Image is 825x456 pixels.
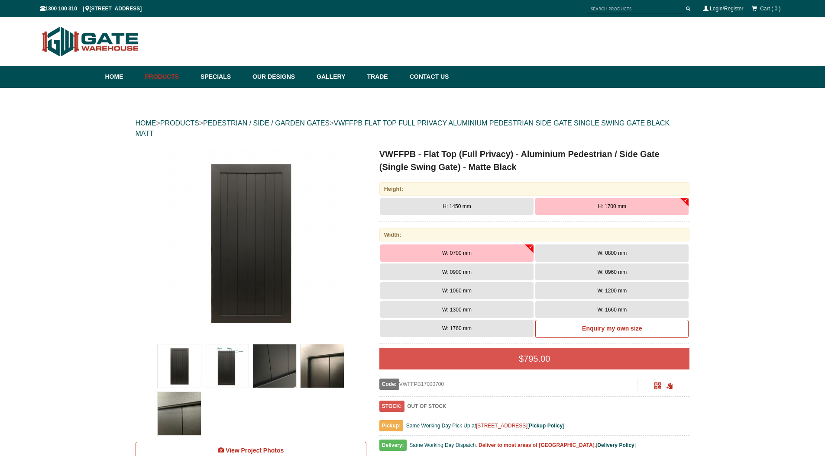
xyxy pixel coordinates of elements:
button: H: 1700 mm [535,198,689,215]
h1: VWFFPB - Flat Top (Full Privacy) - Aluminium Pedestrian / Side Gate (Single Swing Gate) - Matte B... [379,148,690,173]
button: W: 1300 mm [380,301,534,318]
span: H: 1700 mm [598,203,626,209]
span: W: 1660 mm [597,307,627,313]
span: W: 0800 mm [597,250,627,256]
span: 1300 100 310 | [STREET_ADDRESS] [40,6,142,12]
span: Click to copy the URL [666,383,673,389]
div: Width: [379,228,690,241]
a: Click to enlarge and scan to share. [654,384,661,390]
div: $ [379,348,690,369]
a: Gallery [312,66,362,88]
span: W: 0900 mm [442,269,472,275]
a: Contact Us [405,66,449,88]
div: > > > [136,109,690,148]
span: Pickup: [379,420,403,431]
span: View Project Photos [226,447,284,454]
b: OUT OF STOCK [407,403,446,409]
span: Code: [379,379,399,390]
a: Home [105,66,141,88]
img: VWFFPB - Flat Top (Full Privacy) - Aluminium Pedestrian / Side Gate (Single Swing Gate) - Matte B... [158,392,201,435]
span: Cart ( 0 ) [760,6,780,12]
button: W: 1760 mm [380,320,534,337]
button: W: 1060 mm [380,282,534,299]
button: W: 0900 mm [380,263,534,281]
img: VWFFPB - Flat Top (Full Privacy) - Aluminium Pedestrian / Side Gate (Single Swing Gate) - Matte B... [253,344,296,388]
span: Same Working Day Dispatch. [409,442,477,448]
img: VWFFPB - Flat Top (Full Privacy) - Aluminium Pedestrian / Side Gate (Single Swing Gate) - Matte B... [155,148,346,338]
span: H: 1450 mm [443,203,471,209]
button: W: 1660 mm [535,301,689,318]
img: VWFFPB - Flat Top (Full Privacy) - Aluminium Pedestrian / Side Gate (Single Swing Gate) - Matte B... [301,344,344,388]
a: PRODUCTS [160,119,199,127]
a: Login/Register [710,6,743,12]
a: VWFFPB FLAT TOP FULL PRIVACY ALUMINIUM PEDESTRIAN SIDE GATE SINGLE SWING GATE BLACK MATT [136,119,670,137]
button: W: 1200 mm [535,282,689,299]
img: VWFFPB - Flat Top (Full Privacy) - Aluminium Pedestrian / Side Gate (Single Swing Gate) - Matte B... [205,344,249,388]
span: W: 1300 mm [442,307,472,313]
a: PEDESTRIAN / SIDE / GARDEN GATES [203,119,330,127]
button: W: 0800 mm [535,244,689,262]
span: Delivery: [379,440,407,451]
a: Products [141,66,197,88]
div: VWFFPB17000700 [379,379,638,390]
b: Deliver to most areas of [GEOGRAPHIC_DATA]. [479,442,596,448]
a: Our Designs [248,66,312,88]
img: VWFFPB - Flat Top (Full Privacy) - Aluminium Pedestrian / Side Gate (Single Swing Gate) - Matte B... [158,344,201,388]
span: W: 0960 mm [597,269,627,275]
div: Height: [379,182,690,196]
a: [STREET_ADDRESS] [476,423,527,429]
span: STOCK: [379,401,404,412]
a: Specials [196,66,248,88]
button: W: 0700 mm [380,244,534,262]
input: SEARCH PRODUCTS [586,3,683,14]
a: Delivery Policy [597,442,634,448]
a: Pickup Policy [529,423,563,429]
a: VWFFPB - Flat Top (Full Privacy) - Aluminium Pedestrian / Side Gate (Single Swing Gate) - Matte B... [136,148,366,338]
span: W: 1200 mm [597,288,627,294]
span: 795.00 [524,354,550,363]
span: Same Working Day Pick Up at [ ] [406,423,564,429]
div: [ ] [379,440,690,455]
a: Trade [362,66,405,88]
button: H: 1450 mm [380,198,534,215]
a: HOME [136,119,156,127]
b: Enquiry my own size [582,325,642,332]
button: W: 0960 mm [535,263,689,281]
span: W: 1760 mm [442,325,472,331]
span: W: 1060 mm [442,288,472,294]
img: Gate Warehouse [40,22,141,61]
span: W: 0700 mm [442,250,472,256]
a: Enquiry my own size [535,320,689,338]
